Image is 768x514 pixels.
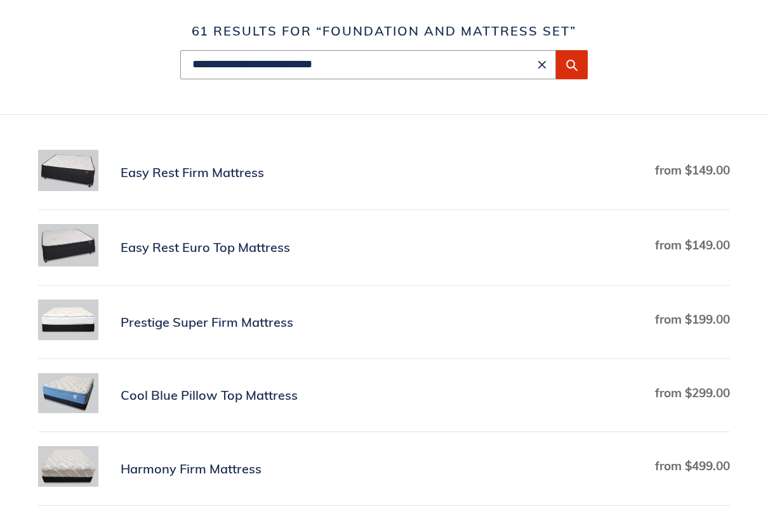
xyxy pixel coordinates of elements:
[180,50,556,79] input: Search
[38,446,730,491] a: Harmony Firm Mattress
[556,50,588,79] button: Submit
[534,57,550,72] button: Clear search term
[38,300,730,345] a: Prestige Super Firm Mattress
[38,150,730,195] a: Easy Rest Firm Mattress
[38,224,730,272] a: Easy Rest Euro Top Mattress
[38,373,730,418] a: Cool Blue Pillow Top Mattress
[38,23,730,39] h1: 61 results for “foundation and mattress set”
